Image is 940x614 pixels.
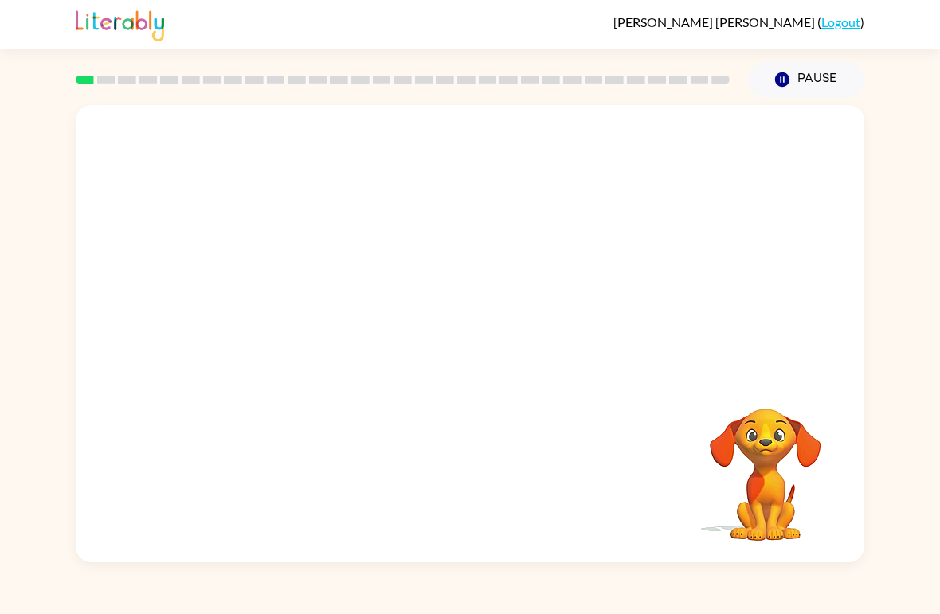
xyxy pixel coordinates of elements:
span: [PERSON_NAME] [PERSON_NAME] [613,14,817,29]
img: Literably [76,6,164,41]
button: Pause [749,61,864,98]
div: ( ) [613,14,864,29]
video: Your browser must support playing .mp4 files to use Literably. Please try using another browser. [686,384,845,543]
a: Logout [821,14,860,29]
